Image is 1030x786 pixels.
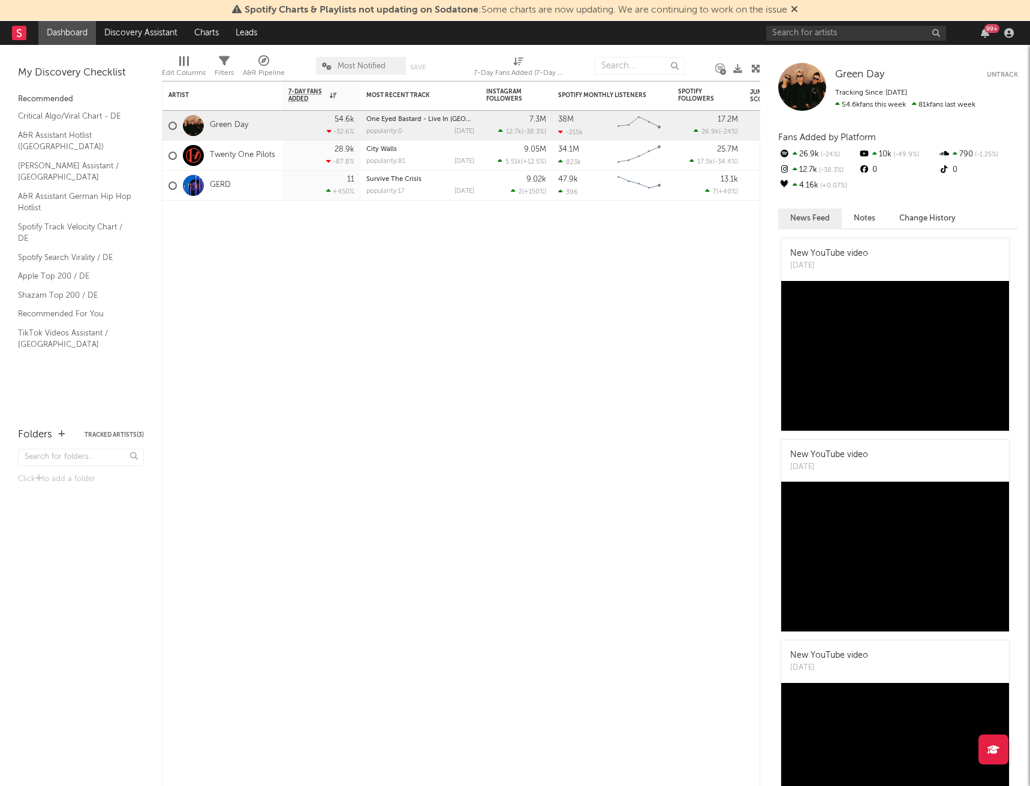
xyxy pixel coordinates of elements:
[819,152,840,158] span: -24 %
[778,147,858,162] div: 26.9k
[18,270,132,283] a: Apple Top 200 / DE
[366,92,456,99] div: Most Recent Track
[85,432,144,438] button: Tracked Artists(3)
[689,158,738,165] div: ( )
[835,69,884,81] a: Green Day
[558,146,579,153] div: 34.1M
[168,92,258,99] div: Artist
[778,208,842,228] button: News Feed
[18,190,132,214] a: A&R Assistant German Hip Hop Hotlist
[366,188,405,195] div: popularity: 17
[245,5,787,15] span: : Some charts are now updating. We are continuing to work on the issue
[835,69,884,80] span: Green Day
[858,147,938,162] div: 10k
[454,158,474,165] div: [DATE]
[366,128,402,135] div: popularity: 0
[766,26,946,41] input: Search for artists
[243,66,285,80] div: A&R Pipeline
[96,21,186,45] a: Discovery Assistant
[790,662,868,674] div: [DATE]
[366,176,421,183] a: Survive The Crisis
[750,149,798,163] div: 72.7
[366,176,474,183] div: Survive The Crisis
[713,189,716,195] span: 7
[981,28,989,38] button: 99+
[18,110,132,123] a: Critical Algo/Viral Chart - DE
[558,92,648,99] div: Spotify Monthly Listeners
[288,88,327,102] span: 7-Day Fans Added
[335,146,354,153] div: 28.9k
[18,159,132,184] a: [PERSON_NAME] Assistant / [GEOGRAPHIC_DATA]
[474,66,564,80] div: 7-Day Fans Added (7-Day Fans Added)
[694,128,738,135] div: ( )
[215,51,234,86] div: Filters
[697,159,713,165] span: 17.5k
[818,183,847,189] span: +0.07 %
[750,89,780,103] div: Jump Score
[790,260,868,272] div: [DATE]
[18,327,132,351] a: TikTok Videos Assistant / [GEOGRAPHIC_DATA]
[186,21,227,45] a: Charts
[327,128,354,135] div: -32.6 %
[984,24,999,33] div: 99 +
[366,146,474,153] div: City Walls
[215,66,234,80] div: Filters
[858,162,938,178] div: 0
[817,167,844,174] span: -38.3 %
[750,119,798,133] div: 70.4
[162,66,206,80] div: Edit Columns
[973,152,998,158] span: -1.25 %
[366,158,405,165] div: popularity: 81
[612,171,666,201] svg: Chart title
[18,289,132,302] a: Shazam Top 200 / DE
[721,129,736,135] span: -24 %
[326,158,354,165] div: -87.8 %
[524,189,544,195] span: +150 %
[474,51,564,86] div: 7-Day Fans Added (7-Day Fans Added)
[18,472,144,486] div: Click to add a folder.
[835,89,907,96] span: Tracking Since: [DATE]
[750,179,798,193] div: 43.4
[506,129,522,135] span: 12.7k
[366,146,397,153] a: City Walls
[162,51,206,86] div: Edit Columns
[717,146,738,153] div: 25.7M
[498,128,546,135] div: ( )
[678,88,720,102] div: Spotify Followers
[245,5,478,15] span: Spotify Charts & Playlists not updating on Sodatone
[558,158,581,166] div: 823k
[938,162,1018,178] div: 0
[18,220,132,245] a: Spotify Track Velocity Chart / DE
[715,159,736,165] span: -34.4 %
[612,141,666,171] svg: Chart title
[486,88,528,102] div: Instagram Followers
[778,178,858,194] div: 4.16k
[718,189,736,195] span: +40 %
[526,176,546,183] div: 9.02k
[454,128,474,135] div: [DATE]
[347,176,354,183] div: 11
[210,120,248,131] a: Green Day
[558,176,578,183] div: 47.9k
[366,116,518,123] a: One Eyed Bastard - Live In [GEOGRAPHIC_DATA]
[558,188,578,196] div: 396
[335,116,354,123] div: 54.6k
[778,133,876,142] span: Fans Added by Platform
[519,189,522,195] span: 2
[338,62,386,70] span: Most Notified
[835,101,975,108] span: 81k fans last week
[18,66,144,80] div: My Discovery Checklist
[790,649,868,662] div: New YouTube video
[366,116,474,123] div: One Eyed Bastard - Live In Amsterdam
[524,146,546,153] div: 9.05M
[558,116,574,123] div: 38M
[210,180,231,191] a: GERD
[511,188,546,195] div: ( )
[842,208,887,228] button: Notes
[38,21,96,45] a: Dashboard
[987,69,1018,81] button: Untrack
[558,128,583,136] div: -215k
[18,449,144,466] input: Search for folders...
[701,129,719,135] span: 26.9k
[721,176,738,183] div: 13.1k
